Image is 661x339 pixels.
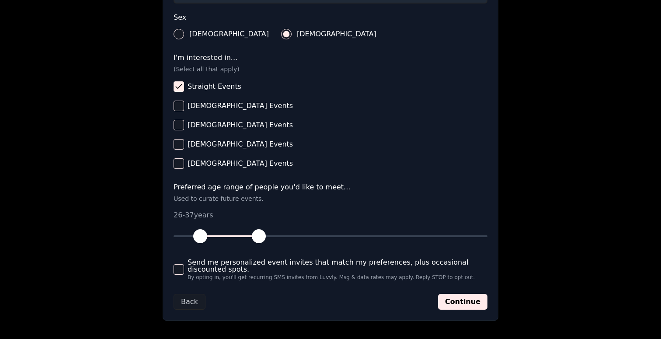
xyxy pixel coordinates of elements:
[189,31,269,38] span: [DEMOGRAPHIC_DATA]
[188,259,487,273] span: Send me personalized event invites that match my preferences, plus occasional discounted spots.
[174,14,487,21] label: Sex
[188,275,487,280] span: By opting in, you'll get recurring SMS invites from Luvvly. Msg & data rates may apply. Reply STO...
[438,294,487,310] button: Continue
[174,158,184,169] button: [DEMOGRAPHIC_DATA] Events
[174,210,487,220] p: 26 - 37 years
[188,102,293,109] span: [DEMOGRAPHIC_DATA] Events
[174,194,487,203] p: Used to curate future events.
[174,54,487,61] label: I'm interested in...
[174,294,205,310] button: Back
[174,81,184,92] button: Straight Events
[174,101,184,111] button: [DEMOGRAPHIC_DATA] Events
[281,29,292,39] button: [DEMOGRAPHIC_DATA]
[174,264,184,275] button: Send me personalized event invites that match my preferences, plus occasional discounted spots.By...
[188,160,293,167] span: [DEMOGRAPHIC_DATA] Events
[297,31,376,38] span: [DEMOGRAPHIC_DATA]
[188,122,293,129] span: [DEMOGRAPHIC_DATA] Events
[174,120,184,130] button: [DEMOGRAPHIC_DATA] Events
[174,139,184,150] button: [DEMOGRAPHIC_DATA] Events
[188,83,241,90] span: Straight Events
[174,65,487,73] p: (Select all that apply)
[174,29,184,39] button: [DEMOGRAPHIC_DATA]
[174,184,487,191] label: Preferred age range of people you'd like to meet...
[188,141,293,148] span: [DEMOGRAPHIC_DATA] Events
